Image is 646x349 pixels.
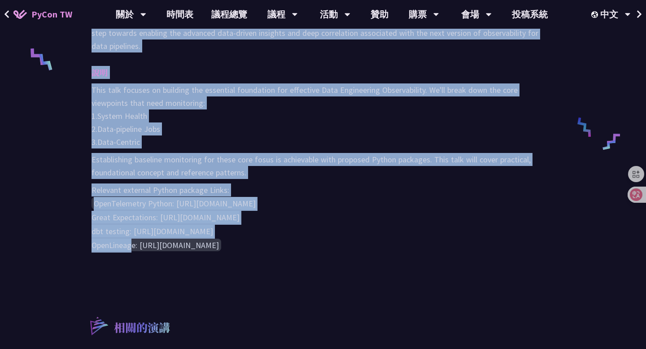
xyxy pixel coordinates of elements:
[92,66,537,79] p: 說明
[77,304,120,347] img: r3.8d01567.svg
[92,83,554,148] p: This talk focuses on building the essential foundation for effective Data Engineering Observabili...
[92,197,256,251] code: OpenTelemetry Python: [URL][DOMAIN_NAME] Great Expectations: [URL][DOMAIN_NAME] dbt testing: [URL...
[92,183,554,196] p: Relevant external Python package Links:
[4,3,81,26] a: PyCon TW
[114,319,170,337] p: 相關的演講
[591,11,600,18] img: Locale Icon
[92,153,554,179] p: Establishing baseline monitoring for these core fosus is achievable with proposed Python packages...
[31,8,72,21] span: PyCon TW
[13,10,27,19] img: Home icon of PyCon TW 2025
